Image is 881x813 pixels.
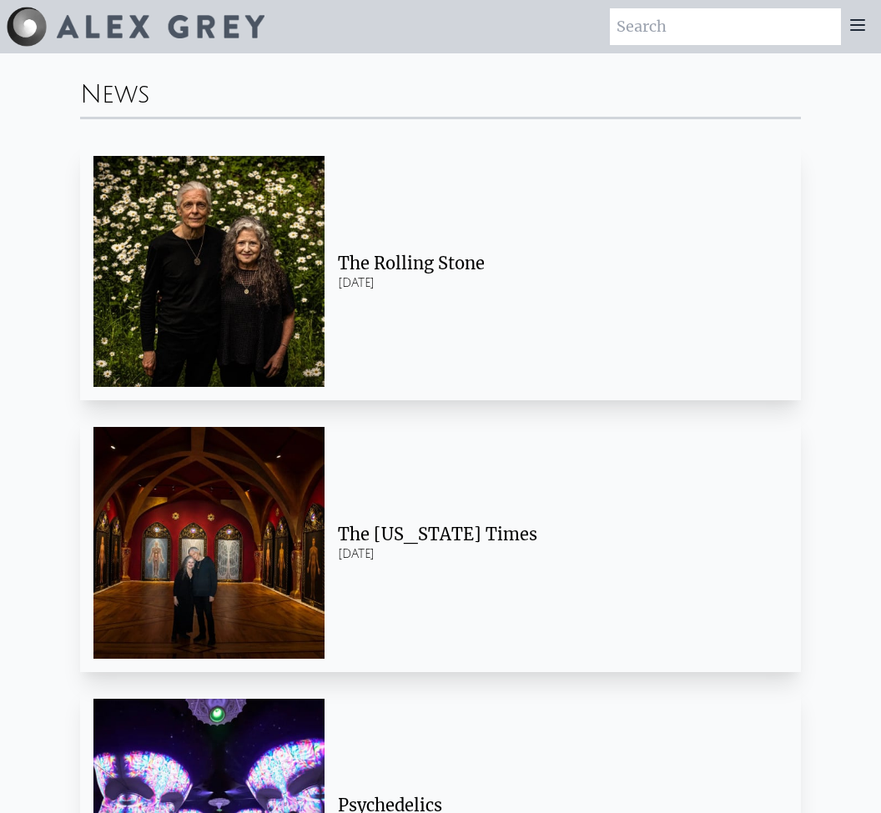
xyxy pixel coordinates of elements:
[338,252,774,275] div: The Rolling Stone
[338,275,774,292] div: [DATE]
[610,8,841,45] input: Search
[80,67,801,117] div: News
[80,414,801,671] a: The [US_STATE] Times [DATE]
[338,546,774,563] div: [DATE]
[338,523,774,546] div: The [US_STATE] Times
[80,143,801,400] a: The Rolling Stone [DATE]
